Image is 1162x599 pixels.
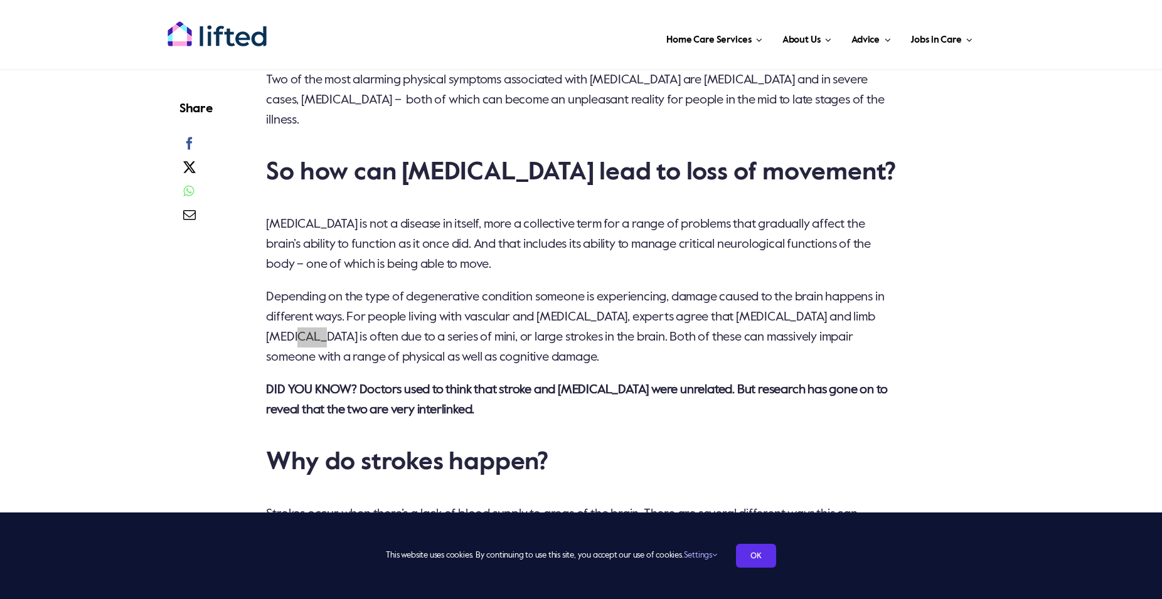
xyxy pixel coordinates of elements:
[907,19,976,56] a: Jobs in Care
[266,218,871,271] span: [MEDICAL_DATA] is not a disease in itself, more a collective term for a range of problems that gr...
[666,30,751,50] span: Home Care Services
[386,546,717,566] span: This website uses cookies. By continuing to use this site, you accept our use of cookies.
[910,30,961,50] span: Jobs in Care
[851,30,880,50] span: Advice
[179,159,199,183] a: X
[179,206,199,230] a: Email
[663,19,766,56] a: Home Care Services
[266,291,884,364] span: Depending on the type of degenerative condition someone is experiencing, damage caused to the bra...
[684,551,717,559] a: Settings
[266,508,882,581] span: Strokes occur when there’s a lack of blood supply to areas of the brain. There are several differ...
[179,183,197,206] a: WhatsApp
[167,21,267,33] a: lifted-logo
[848,19,894,56] a: Advice
[266,450,548,475] span: Why do strokes happen?
[266,74,884,127] span: Two of the most alarming physical symptoms associated with [MEDICAL_DATA] are [MEDICAL_DATA] and ...
[266,384,887,416] b: DID YOU KNOW? Doctors used to think that stroke and [MEDICAL_DATA] were unrelated. But research h...
[782,30,821,50] span: About Us
[266,160,896,185] span: So how can [MEDICAL_DATA] lead to loss of movement?
[179,100,212,118] h4: Share
[179,135,199,159] a: Facebook
[779,19,835,56] a: About Us
[736,544,776,568] a: OK
[307,19,976,56] nav: Main Menu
